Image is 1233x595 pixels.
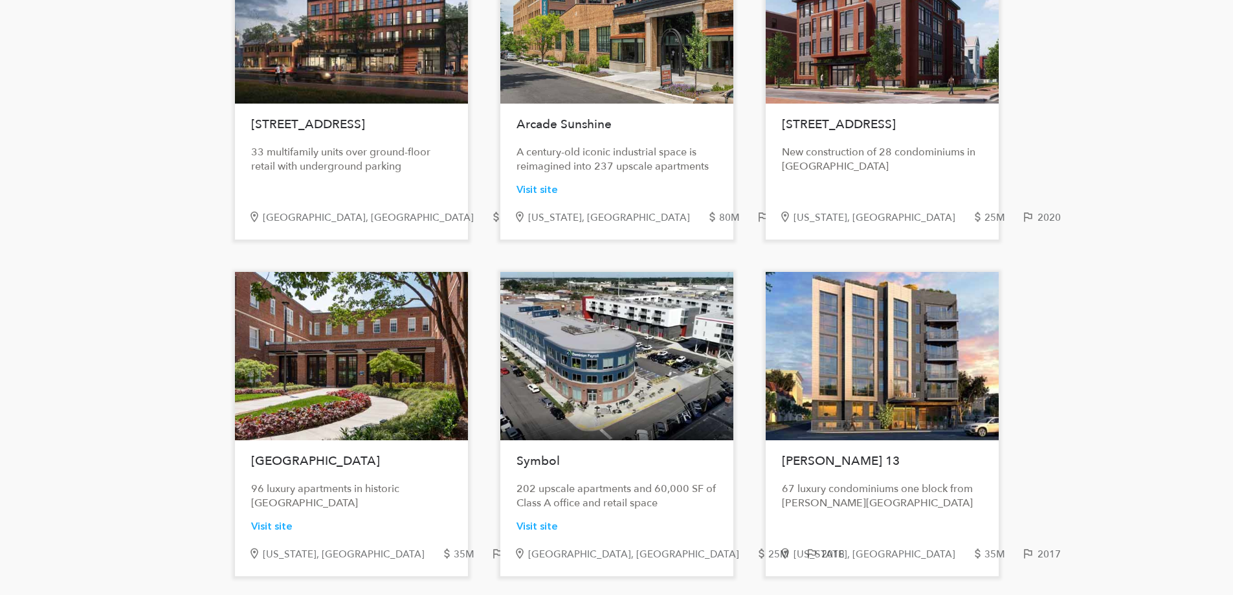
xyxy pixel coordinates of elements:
[251,510,293,533] a: Visit site
[768,549,805,560] div: 25M
[1038,549,1077,560] div: 2017
[517,520,558,533] div: Visit site
[251,447,452,475] h1: [GEOGRAPHIC_DATA]
[454,549,491,560] div: 35M
[794,212,972,223] div: [US_STATE], [GEOGRAPHIC_DATA]
[251,520,293,533] div: Visit site
[517,145,717,174] div: A century-old iconic industrial space is reimagined into 237 upscale apartments
[782,110,983,139] h1: [STREET_ADDRESS]
[263,549,441,560] div: [US_STATE], [GEOGRAPHIC_DATA]
[517,110,717,139] h1: Arcade Sunshine
[251,145,452,174] div: 33 multifamily units over ground-floor retail with underground parking
[517,183,558,197] div: Visit site
[821,549,861,560] div: 2018
[782,482,983,510] div: 67 luxury condominiums one block from [PERSON_NAME][GEOGRAPHIC_DATA]
[528,549,755,560] div: [GEOGRAPHIC_DATA], [GEOGRAPHIC_DATA]
[1038,212,1077,223] div: 2020
[984,212,1021,223] div: 25M
[251,482,452,510] div: 96 luxury apartments in historic [GEOGRAPHIC_DATA]
[517,174,558,197] a: Visit site
[263,212,490,223] div: [GEOGRAPHIC_DATA], [GEOGRAPHIC_DATA]
[528,212,706,223] div: [US_STATE], [GEOGRAPHIC_DATA]
[794,549,972,560] div: [US_STATE], [GEOGRAPHIC_DATA]
[517,510,558,533] a: Visit site
[782,145,983,174] div: New construction of 28 condominiums in [GEOGRAPHIC_DATA]
[517,482,717,510] div: 202 upscale apartments and 60,000 SF of Class A office and retail space
[517,447,717,475] h1: Symbol
[719,212,756,223] div: 80M
[251,110,452,139] h1: [STREET_ADDRESS]
[984,549,1021,560] div: 35M
[782,447,983,475] h1: [PERSON_NAME] 13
